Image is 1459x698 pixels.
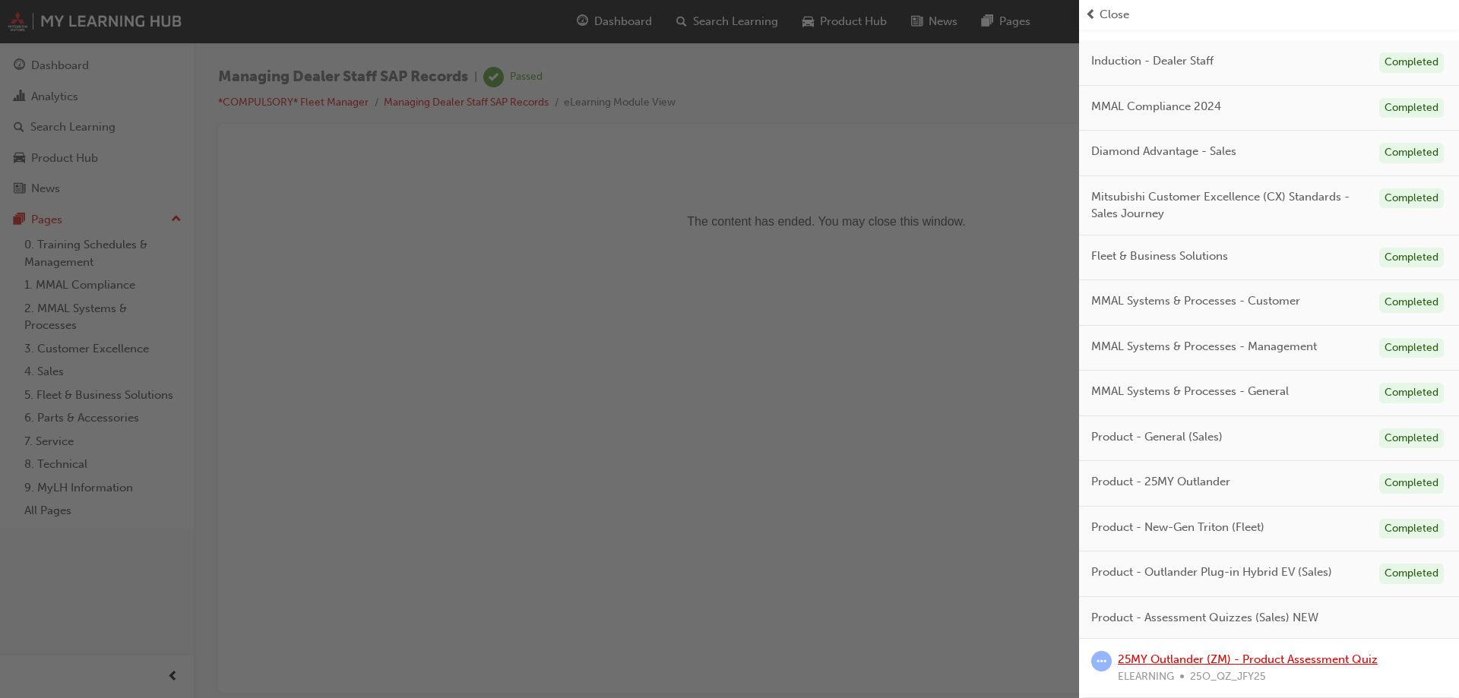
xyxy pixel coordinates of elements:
div: Completed [1379,248,1444,268]
span: prev-icon [1085,6,1097,24]
span: Diamond Advantage - Sales [1091,143,1236,160]
p: The content has ended. You may close this window. [6,12,1186,81]
div: Completed [1379,52,1444,73]
div: Completed [1379,292,1444,313]
span: MMAL Systems & Processes - General [1091,383,1289,400]
span: Close [1100,6,1129,24]
div: Completed [1379,143,1444,163]
span: Fleet & Business Solutions [1091,248,1228,265]
div: Completed [1379,98,1444,118]
span: Product - New-Gen Triton (Fleet) [1091,519,1264,536]
div: Completed [1379,473,1444,494]
span: MMAL Compliance 2024 [1091,98,1221,115]
span: Product - General (Sales) [1091,428,1223,446]
span: MMAL Systems & Processes - Management [1091,338,1317,355]
div: Completed [1379,338,1444,358]
span: Induction - Dealer Staff [1091,52,1214,70]
span: ELEARNING [1118,668,1174,686]
div: Completed [1379,519,1444,539]
div: Completed [1379,383,1444,403]
span: MMAL Systems & Processes - Customer [1091,292,1300,310]
span: Product - Outlander Plug-in Hybrid EV (Sales) [1091,564,1332,581]
a: 25MY Outlander (ZM) - Product Assessment Quiz [1118,652,1378,666]
span: 25O_QZ_JFY25 [1190,668,1266,686]
button: prev-iconClose [1085,6,1453,24]
span: learningRecordVerb_ATTEMPT-icon [1091,651,1112,671]
span: Product - Assessment Quizzes (Sales) NEW [1091,609,1318,627]
span: Mitsubishi Customer Excellence (CX) Standards - Sales Journey [1091,188,1367,223]
div: Completed [1379,188,1444,209]
span: Product - 25MY Outlander [1091,473,1230,491]
div: Completed [1379,564,1444,584]
div: Completed [1379,428,1444,449]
